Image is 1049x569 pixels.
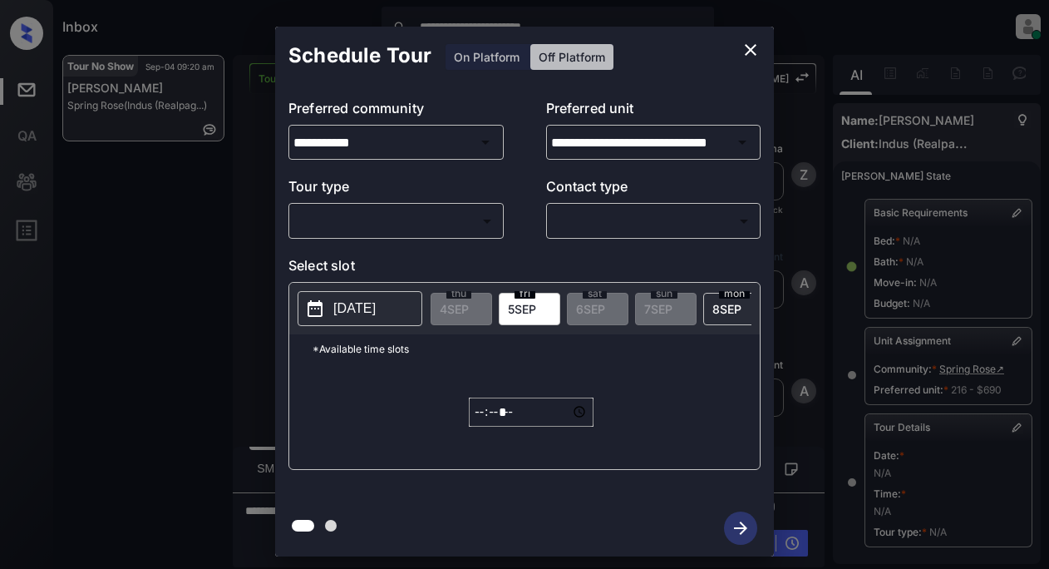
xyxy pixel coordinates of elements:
[469,364,593,461] div: off-platform-time-select
[499,293,560,325] div: date-select
[703,293,765,325] div: date-select
[333,299,376,319] p: [DATE]
[275,27,445,85] h2: Schedule Tour
[508,302,536,316] span: 5 SEP
[515,289,535,299] span: fri
[288,255,761,282] p: Select slot
[288,176,504,203] p: Tour type
[731,131,754,154] button: Open
[712,302,741,316] span: 8 SEP
[288,98,504,125] p: Preferred community
[719,289,750,299] span: mon
[734,33,767,67] button: close
[546,176,761,203] p: Contact type
[298,291,422,326] button: [DATE]
[313,334,760,364] p: *Available time slots
[474,131,497,154] button: Open
[546,98,761,125] p: Preferred unit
